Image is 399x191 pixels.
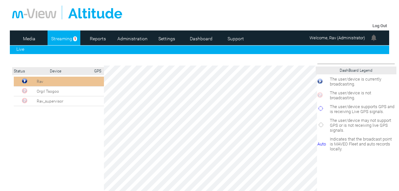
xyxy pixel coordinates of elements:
img: bell24.png [370,34,378,42]
a: Administration [116,34,148,44]
a: Reports [82,34,114,44]
span: 1 [73,36,77,41]
a: Log Out [372,23,387,28]
td: Rav [35,77,109,86]
td: The user/device is currently broadcasting. [328,75,396,88]
td: The user/device is not broadcasting. [328,89,396,102]
td: The user/device supports GPS and is receiving Live GPS signals. [328,103,396,116]
img: miniNoPlay.png [317,92,323,98]
img: miniPlay.png [317,79,323,84]
img: miniPlay.png [22,78,27,84]
a: Dashboard [185,34,217,44]
img: crosshair_gray.png [317,121,325,129]
img: Offline [22,98,27,103]
img: Offline [22,88,27,93]
td: Orgil Tsogoo [35,86,109,96]
span: Auto [317,142,326,146]
a: Support [220,34,251,44]
span: Welcome, Rav (Administrator) [309,35,365,40]
td: GPS [85,67,110,75]
td: Device [48,67,85,75]
td: DashBoard Legend [316,67,396,74]
a: Settings [151,34,183,44]
td: Rav_supervisor [35,96,109,106]
td: Indicates that the broadcast point is MAVEO Fleet and auto records locally. [328,135,396,153]
a: Streaming [48,34,75,44]
td: Status [12,67,48,75]
a: Media [13,34,45,44]
img: crosshair_blue.png [317,105,324,112]
a: Live [16,47,24,52]
td: The user/device may not support GPS or is not receiving live GPS signals. [328,116,396,134]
